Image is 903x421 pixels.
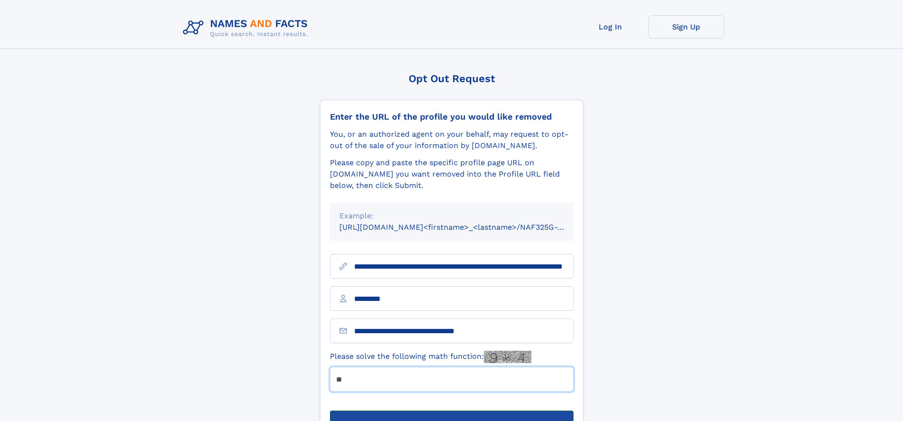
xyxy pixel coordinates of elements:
[330,351,531,363] label: Please solve the following math function:
[179,15,316,41] img: Logo Names and Facts
[330,129,574,151] div: You, or an authorized agent on your behalf, may request to opt-out of the sale of your informatio...
[648,15,724,38] a: Sign Up
[320,73,584,84] div: Opt Out Request
[573,15,648,38] a: Log In
[330,157,574,191] div: Please copy and paste the specific profile page URL on [DOMAIN_NAME] you want removed into the Pr...
[330,112,574,122] div: Enter the URL of the profile you would like removed
[339,223,592,232] small: [URL][DOMAIN_NAME]<firstname>_<lastname>/NAF325G-xxxxxxxx
[339,210,564,222] div: Example:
